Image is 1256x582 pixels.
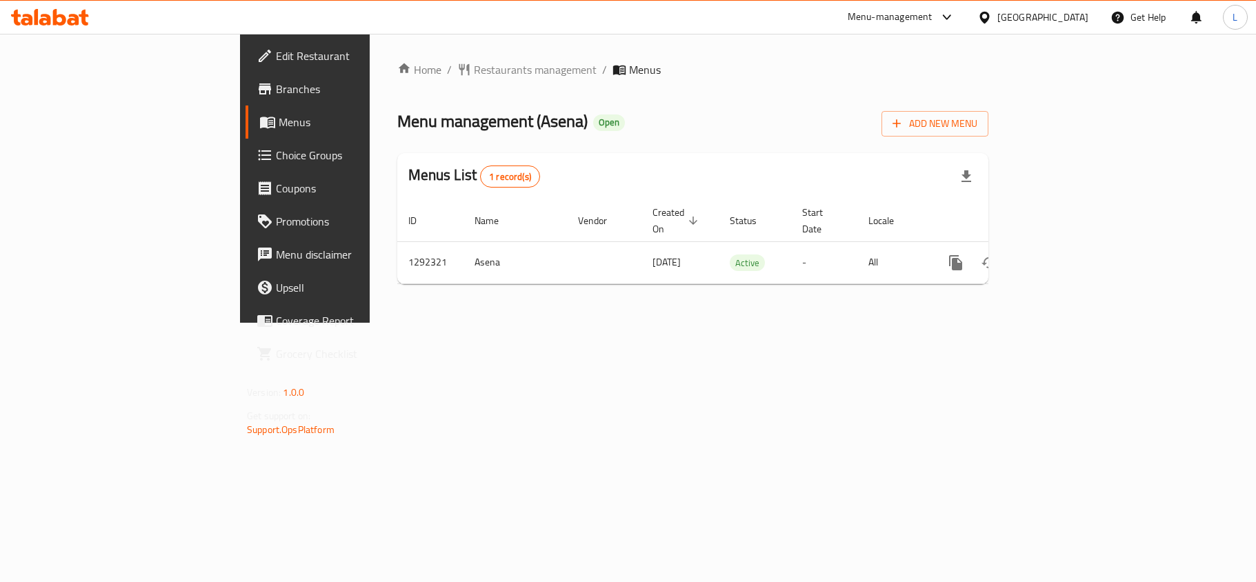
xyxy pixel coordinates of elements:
[973,246,1006,279] button: Change Status
[928,200,1083,242] th: Actions
[652,204,702,237] span: Created On
[276,180,439,197] span: Coupons
[246,337,450,370] a: Grocery Checklist
[939,246,973,279] button: more
[279,114,439,130] span: Menus
[246,106,450,139] a: Menus
[1233,10,1237,25] span: L
[276,48,439,64] span: Edit Restaurant
[950,160,983,193] div: Export file
[857,241,928,283] td: All
[457,61,597,78] a: Restaurants management
[276,213,439,230] span: Promotions
[276,81,439,97] span: Branches
[283,383,304,401] span: 1.0.0
[397,200,1083,284] table: enhanced table
[246,39,450,72] a: Edit Restaurant
[593,117,625,128] span: Open
[246,304,450,337] a: Coverage Report
[246,205,450,238] a: Promotions
[246,271,450,304] a: Upsell
[730,255,765,271] span: Active
[276,147,439,163] span: Choice Groups
[629,61,661,78] span: Menus
[578,212,625,229] span: Vendor
[481,170,539,183] span: 1 record(s)
[474,61,597,78] span: Restaurants management
[730,212,775,229] span: Status
[276,246,439,263] span: Menu disclaimer
[408,212,435,229] span: ID
[408,165,540,188] h2: Menus List
[848,9,933,26] div: Menu-management
[652,253,681,271] span: [DATE]
[593,114,625,131] div: Open
[397,106,588,137] span: Menu management ( Asena )
[246,72,450,106] a: Branches
[881,111,988,137] button: Add New Menu
[997,10,1088,25] div: [GEOGRAPHIC_DATA]
[602,61,607,78] li: /
[246,238,450,271] a: Menu disclaimer
[247,383,281,401] span: Version:
[397,61,988,78] nav: breadcrumb
[791,241,857,283] td: -
[276,279,439,296] span: Upsell
[247,421,335,439] a: Support.OpsPlatform
[246,172,450,205] a: Coupons
[276,312,439,329] span: Coverage Report
[463,241,567,283] td: Asena
[802,204,841,237] span: Start Date
[276,345,439,362] span: Grocery Checklist
[868,212,912,229] span: Locale
[475,212,517,229] span: Name
[893,115,977,132] span: Add New Menu
[246,139,450,172] a: Choice Groups
[480,165,540,188] div: Total records count
[247,407,310,425] span: Get support on:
